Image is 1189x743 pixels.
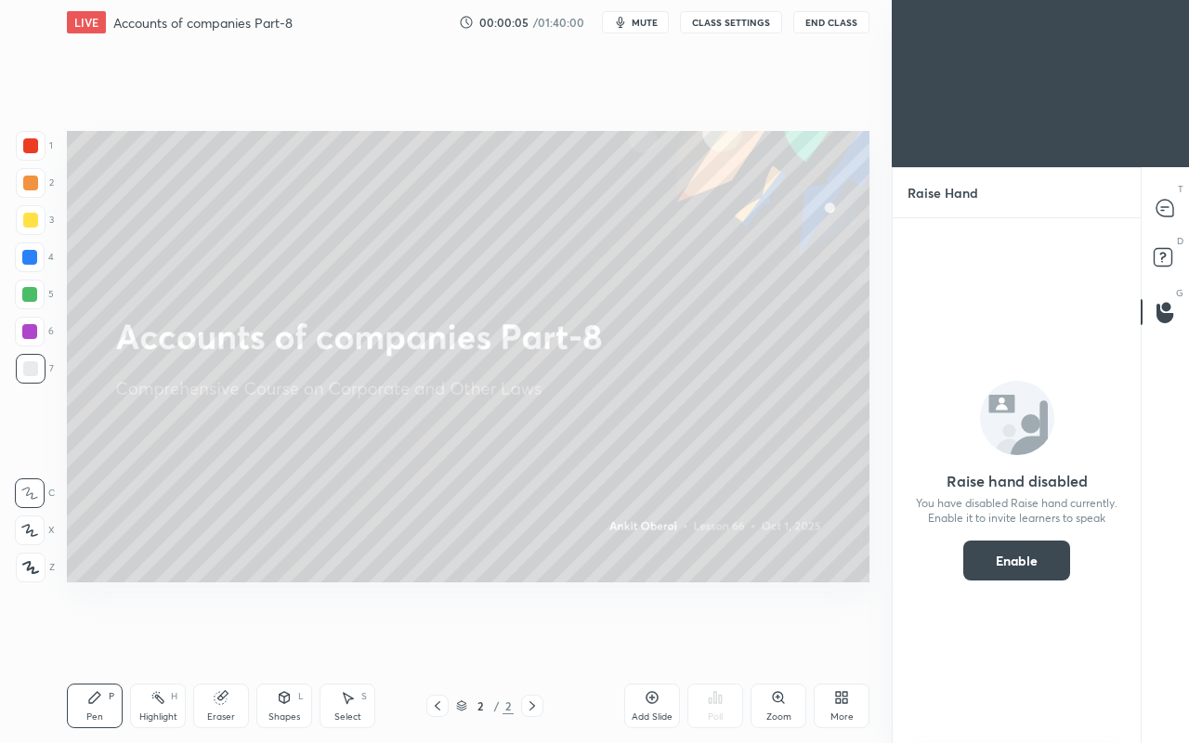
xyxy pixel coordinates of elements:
[15,515,55,545] div: X
[298,692,304,701] div: L
[1176,286,1183,300] p: G
[171,692,177,701] div: H
[766,712,791,722] div: Zoom
[493,700,499,711] div: /
[503,697,514,714] div: 2
[15,280,54,309] div: 5
[602,11,669,33] button: mute
[793,11,869,33] button: End Class
[893,168,993,217] p: Raise Hand
[471,700,490,711] div: 2
[334,712,361,722] div: Select
[16,553,55,582] div: Z
[15,317,54,346] div: 6
[16,205,54,235] div: 3
[67,11,106,33] div: LIVE
[632,712,673,722] div: Add Slide
[15,242,54,272] div: 4
[963,541,1070,580] button: Enable
[113,14,293,32] h4: Accounts of companies Part-8
[1177,234,1183,248] p: D
[947,470,1088,492] h5: Raise hand disabled
[86,712,103,722] div: Pen
[15,478,55,508] div: C
[1178,182,1183,196] p: T
[911,496,1122,526] p: You have disabled Raise hand currently. Enable it to invite learners to speak
[361,692,367,701] div: S
[139,712,177,722] div: Highlight
[16,354,54,384] div: 7
[207,712,235,722] div: Eraser
[830,712,854,722] div: More
[268,712,300,722] div: Shapes
[16,131,53,161] div: 1
[109,692,114,701] div: P
[16,168,54,198] div: 2
[680,11,782,33] button: CLASS SETTINGS
[632,16,658,29] span: mute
